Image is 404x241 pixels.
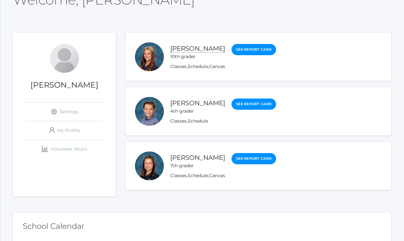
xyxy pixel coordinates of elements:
[23,222,382,230] h2: School Calendar
[135,151,164,180] div: Annelise Bernardi
[50,44,79,73] div: Heather Bernardi
[170,173,187,178] a: Classes
[231,44,276,55] a: See Report Card
[26,103,103,121] a: Settings
[170,172,276,179] div: , ,
[170,108,225,115] div: 4th grader
[13,81,116,89] h1: [PERSON_NAME]
[170,118,276,125] div: ,
[170,64,187,69] a: Classes
[188,64,208,69] a: Schedule
[209,173,225,178] a: Canvas
[170,63,276,70] div: , ,
[170,162,225,169] div: 7th grader
[188,173,208,178] a: Schedule
[26,140,103,158] a: Volunteer Hours
[135,97,164,126] div: James Bernardi
[188,118,208,124] a: Schedule
[135,42,164,71] div: Ella Bernardi
[231,99,276,110] a: See Report Card
[170,99,225,107] a: [PERSON_NAME]
[170,45,225,53] a: [PERSON_NAME]
[231,153,276,164] a: See Report Card
[170,53,225,60] div: 10th grader
[26,121,103,140] a: My Profile
[170,118,187,124] a: Classes
[209,64,225,69] a: Canvas
[170,154,225,161] a: [PERSON_NAME]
